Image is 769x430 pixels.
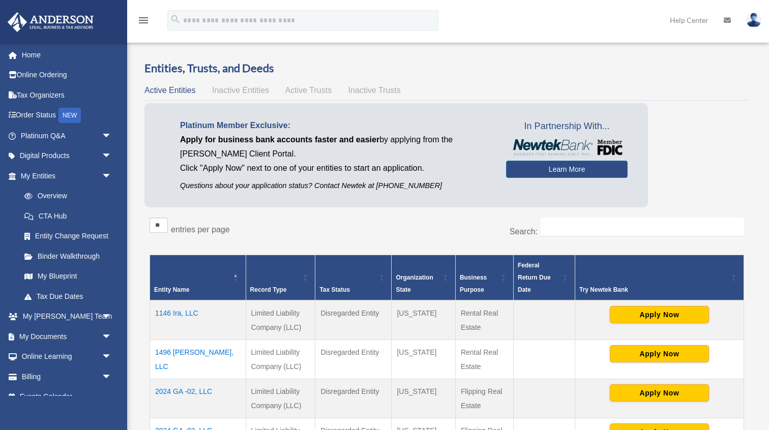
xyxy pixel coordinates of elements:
[246,340,315,379] td: Limited Liability Company (LLC)
[180,118,491,133] p: Platinum Member Exclusive:
[746,13,761,27] img: User Pic
[610,345,709,362] button: Apply Now
[392,340,456,379] td: [US_STATE]
[510,227,538,236] label: Search:
[455,255,513,301] th: Business Purpose: Activate to sort
[7,387,127,407] a: Events Calendar
[14,266,122,287] a: My Blueprint
[212,86,269,95] span: Inactive Entities
[246,300,315,340] td: Limited Liability Company (LLC)
[150,379,246,418] td: 2024 GA -02, LLC
[285,86,332,95] span: Active Trusts
[180,133,491,161] p: by applying from the [PERSON_NAME] Client Portal.
[506,118,628,135] span: In Partnership With...
[319,286,350,293] span: Tax Status
[170,14,181,25] i: search
[7,126,127,146] a: Platinum Q&Aarrow_drop_down
[246,379,315,418] td: Limited Liability Company (LLC)
[102,306,122,327] span: arrow_drop_down
[392,379,456,418] td: [US_STATE]
[102,366,122,387] span: arrow_drop_down
[150,300,246,340] td: 1146 Ira, LLC
[7,347,127,367] a: Online Learningarrow_drop_down
[511,139,623,156] img: NewtekBankLogoSM.png
[137,18,150,26] a: menu
[610,306,709,323] button: Apply Now
[14,246,122,266] a: Binder Walkthrough
[14,206,122,226] a: CTA Hub
[102,126,122,146] span: arrow_drop_down
[7,326,127,347] a: My Documentsarrow_drop_down
[610,384,709,402] button: Apply Now
[396,274,433,293] span: Organization State
[7,105,127,126] a: Order StatusNEW
[180,135,379,144] span: Apply for business bank accounts faster and easier
[154,286,189,293] span: Entity Name
[7,65,127,85] a: Online Ordering
[575,255,744,301] th: Try Newtek Bank : Activate to sort
[5,12,97,32] img: Anderson Advisors Platinum Portal
[180,161,491,175] p: Click "Apply Now" next to one of your entities to start an application.
[171,225,230,234] label: entries per page
[102,146,122,167] span: arrow_drop_down
[246,255,315,301] th: Record Type: Activate to sort
[102,347,122,367] span: arrow_drop_down
[14,226,122,247] a: Entity Change Request
[460,274,487,293] span: Business Purpose
[315,300,392,340] td: Disregarded Entity
[506,161,628,178] a: Learn More
[7,146,127,166] a: Digital Productsarrow_drop_down
[455,379,513,418] td: Flipping Real Estate
[7,166,122,186] a: My Entitiesarrow_drop_down
[392,255,456,301] th: Organization State: Activate to sort
[144,60,749,76] h3: Entities, Trusts, and Deeds
[150,340,246,379] td: 1496 [PERSON_NAME], LLC
[315,255,392,301] th: Tax Status: Activate to sort
[58,108,81,123] div: NEW
[579,284,728,296] div: Try Newtek Bank
[14,186,117,206] a: Overview
[7,85,127,105] a: Tax Organizers
[144,86,195,95] span: Active Entities
[7,306,127,327] a: My [PERSON_NAME] Teamarrow_drop_down
[348,86,401,95] span: Inactive Trusts
[180,179,491,192] p: Questions about your application status? Contact Newtek at [PHONE_NUMBER]
[137,14,150,26] i: menu
[518,262,551,293] span: Federal Return Due Date
[315,340,392,379] td: Disregarded Entity
[14,286,122,306] a: Tax Due Dates
[455,300,513,340] td: Rental Real Estate
[102,326,122,347] span: arrow_drop_down
[250,286,287,293] span: Record Type
[7,45,127,65] a: Home
[455,340,513,379] td: Rental Real Estate
[392,300,456,340] td: [US_STATE]
[150,255,246,301] th: Entity Name: Activate to invert sorting
[102,166,122,187] span: arrow_drop_down
[7,366,127,387] a: Billingarrow_drop_down
[513,255,575,301] th: Federal Return Due Date: Activate to sort
[315,379,392,418] td: Disregarded Entity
